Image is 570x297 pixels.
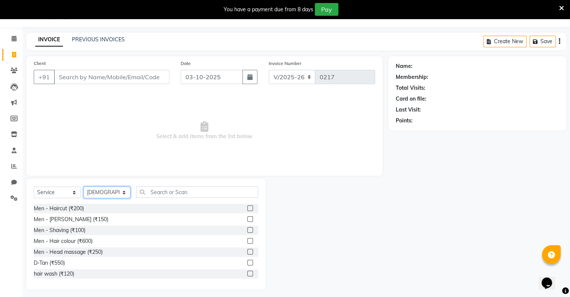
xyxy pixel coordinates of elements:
[34,226,85,234] div: Men - Shaving (₹100)
[34,259,65,267] div: D-Tan (₹550)
[34,216,108,223] div: Men - [PERSON_NAME] (₹150)
[269,60,301,67] label: Invoice Number
[34,93,375,168] span: Select & add items from the list below
[181,60,191,67] label: Date
[539,267,563,289] iframe: chat widget
[530,36,556,47] button: Save
[34,70,55,84] button: +91
[136,186,258,198] input: Search or Scan
[396,95,426,103] div: Card on file:
[34,248,103,256] div: Men - Head massage (₹250)
[34,270,74,278] div: hair wash (₹120)
[396,117,413,125] div: Points:
[34,60,46,67] label: Client
[396,84,425,92] div: Total Visits:
[72,36,125,43] a: PREVIOUS INVOICES
[396,62,413,70] div: Name:
[34,237,93,245] div: Men - Hair colour (₹600)
[315,3,338,16] button: Pay
[396,106,421,114] div: Last Visit:
[483,36,527,47] button: Create New
[54,70,169,84] input: Search by Name/Mobile/Email/Code
[396,73,428,81] div: Membership:
[34,205,84,213] div: Men - Haircut (₹200)
[35,33,63,47] a: INVOICE
[224,6,313,14] div: You have a payment due from 8 days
